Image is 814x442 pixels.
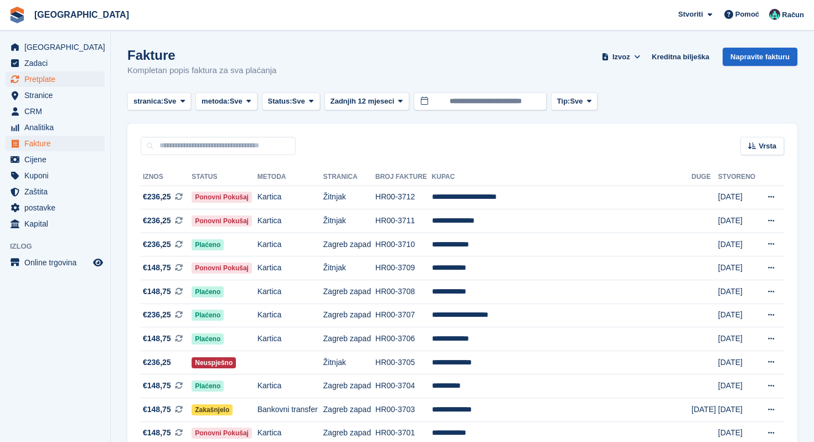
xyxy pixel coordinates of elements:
button: Zadnjih 12 mjeseci [324,92,409,111]
img: Sinisa Brcina [769,9,780,20]
span: Zadaci [24,55,91,71]
span: postavke [24,200,91,215]
span: Sve [230,96,243,107]
a: menu [6,120,105,135]
a: menu [6,39,105,55]
span: €148,75 [143,404,171,415]
th: Status [192,168,257,186]
td: Kartica [257,280,323,304]
th: metoda [257,168,323,186]
span: Ponovni pokušaj [192,215,252,227]
td: Žitnjak [323,256,375,280]
td: HR00-3708 [375,280,432,304]
span: €148,75 [143,427,171,439]
td: Zagreb zapad [323,374,375,398]
span: €148,75 [143,333,171,345]
img: stora-icon-8386f47178a22dfd0bd8f6a31ec36ba5ce8667c1dd55bd0f319d3a0aa187defe.svg [9,7,25,23]
span: neuspješno [192,357,236,368]
td: Kartica [257,186,323,209]
a: menu [6,136,105,151]
td: HR00-3707 [375,304,432,327]
th: Kupac [432,168,692,186]
span: Zadnjih 12 mjeseci [331,96,395,107]
span: Tip: [557,96,570,107]
a: Kreditna bilješka [647,48,714,66]
span: €148,75 [143,380,171,392]
td: [DATE] [718,280,759,304]
p: Kompletan popis faktura za sva plaćanja [127,64,276,77]
span: Sve [292,96,305,107]
span: Sve [570,96,583,107]
span: Plaćeno [192,381,224,392]
button: metoda: Sve [195,92,257,111]
a: menu [6,200,105,215]
td: Zagreb zapad [323,304,375,327]
span: Plaćeno [192,333,224,345]
a: [GEOGRAPHIC_DATA] [30,6,133,24]
td: [DATE] [718,398,759,422]
span: CRM [24,104,91,119]
span: Fakture [24,136,91,151]
a: Pregled trgovine [91,256,105,269]
td: Zagreb zapad [323,280,375,304]
span: Status: [268,96,292,107]
span: €236,25 [143,215,171,227]
th: Broj fakture [375,168,432,186]
td: Žitnjak [323,186,375,209]
td: [DATE] [692,398,718,422]
a: menu [6,152,105,167]
td: Kartica [257,304,323,327]
span: €148,75 [143,286,171,297]
a: Jelovnik [6,255,105,270]
a: menu [6,168,105,183]
td: HR00-3709 [375,256,432,280]
span: Ponovni pokušaj [192,263,252,274]
td: Žitnjak [323,209,375,233]
span: Ponovni pokušaj [192,428,252,439]
span: €236,25 [143,357,171,368]
span: Račun [782,9,804,20]
span: Online trgovina [24,255,91,270]
th: stranica [323,168,375,186]
td: [DATE] [718,209,759,233]
button: Status: Sve [262,92,320,111]
td: [DATE] [718,374,759,398]
span: €148,75 [143,262,171,274]
span: Vrsta [759,141,776,152]
span: Kuponi [24,168,91,183]
span: €236,25 [143,309,171,321]
a: menu [6,88,105,103]
button: Tip: Sve [551,92,597,111]
a: Napravite fakturu [723,48,797,66]
span: stranica: [133,96,163,107]
span: Sve [163,96,176,107]
span: Cijene [24,152,91,167]
a: menu [6,104,105,119]
span: Plaćeno [192,286,224,297]
span: Kapital [24,216,91,232]
span: Analitika [24,120,91,135]
th: Stvoreno [718,168,759,186]
td: HR00-3704 [375,374,432,398]
td: HR00-3705 [375,351,432,374]
td: HR00-3711 [375,209,432,233]
span: Zakašnjelo [192,404,233,415]
td: HR00-3706 [375,327,432,351]
h1: Fakture [127,48,276,63]
span: [GEOGRAPHIC_DATA] [24,39,91,55]
span: €236,25 [143,191,171,203]
button: Izvoz [600,48,643,66]
td: [DATE] [718,256,759,280]
td: Kartica [257,256,323,280]
td: Kartica [257,327,323,351]
th: Iznos [141,168,192,186]
a: menu [6,216,105,232]
td: Zagreb zapad [323,398,375,422]
th: Duge [692,168,718,186]
td: Kartica [257,209,323,233]
span: Pretplate [24,71,91,87]
td: [DATE] [718,233,759,256]
td: [DATE] [718,304,759,327]
span: metoda: [202,96,230,107]
td: [DATE] [718,351,759,374]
